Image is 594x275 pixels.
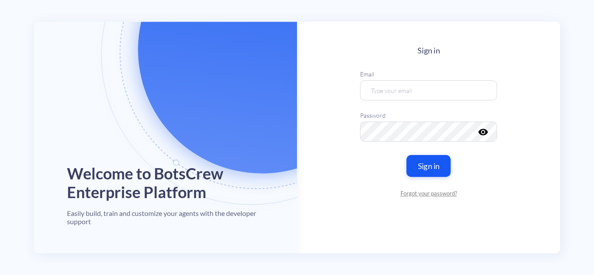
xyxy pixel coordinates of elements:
a: Forgot your password? [360,189,497,198]
h4: Sign in [360,46,497,56]
h1: Welcome to BotsCrew Enterprise Platform [67,164,264,202]
i: visibility [478,127,488,137]
input: Type your email [360,80,497,100]
label: Email [360,70,497,79]
button: Sign in [407,155,451,176]
h4: Easily build, train and customize your agents with the developer support [67,209,264,225]
label: Password [360,111,497,120]
button: visibility [478,127,487,132]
